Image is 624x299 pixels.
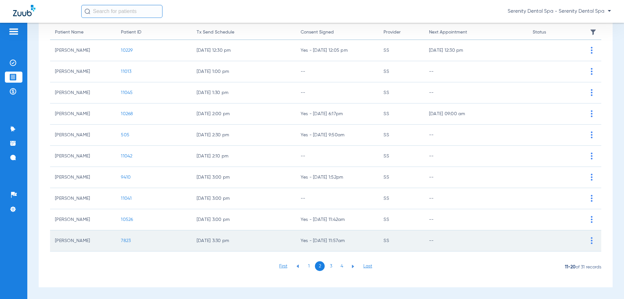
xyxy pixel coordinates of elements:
[8,28,19,35] img: hamburger-icon
[337,261,347,271] li: 4
[50,209,116,230] td: [PERSON_NAME]
[363,263,372,269] li: Last
[379,103,424,125] td: SS
[81,5,162,18] input: Search for patients
[379,61,424,82] td: SS
[84,8,90,14] img: Search Icon
[197,216,291,223] span: [DATE] 3:00 pm
[424,82,528,103] td: --
[424,209,528,230] td: --
[197,68,291,75] span: [DATE] 1:00 pm
[296,167,379,188] td: Yes - [DATE] 1:52pm
[379,188,424,209] td: SS
[121,29,141,36] div: Patient ID
[591,216,592,223] img: group-vertical.svg
[121,217,133,222] span: 10526
[296,230,379,251] td: Yes - [DATE] 11:57am
[121,112,133,116] span: 10268
[296,265,299,268] img: arrow-left-blue.svg
[424,146,528,167] td: --
[121,29,187,36] div: Patient ID
[379,146,424,167] td: SS
[197,132,291,138] span: [DATE] 2:30 pm
[50,103,116,125] td: [PERSON_NAME]
[591,268,624,299] iframe: Chat Widget
[379,40,424,61] td: SS
[296,40,379,61] td: Yes - [DATE] 12:05 pm
[50,167,116,188] td: [PERSON_NAME]
[304,261,314,271] li: 1
[197,29,291,36] div: Tx Send Schedule
[50,188,116,209] td: [PERSON_NAME]
[197,89,291,96] span: [DATE] 1:30 pm
[296,146,379,167] td: --
[379,167,424,188] td: SS
[296,188,379,209] td: --
[121,175,131,180] span: 9410
[424,188,528,209] td: --
[424,167,528,188] td: --
[352,265,354,268] img: arrow-right-blue.svg
[301,29,374,36] div: Consent Signed
[50,82,116,103] td: [PERSON_NAME]
[13,5,35,16] img: Zuub Logo
[591,174,592,181] img: group-vertical.svg
[121,69,131,74] span: 11013
[197,29,234,36] div: Tx Send Schedule
[50,40,116,61] td: [PERSON_NAME]
[429,29,467,36] div: Next Appointment
[50,146,116,167] td: [PERSON_NAME]
[424,125,528,146] td: --
[508,8,611,15] span: Serenity Dental Spa - Serenity Dental Spa
[197,153,291,159] span: [DATE] 2:10 pm
[296,103,379,125] td: Yes - [DATE] 6:17pm
[121,48,133,53] span: 10229
[197,174,291,181] span: [DATE] 3:00 pm
[591,47,592,54] img: group-vertical.svg
[379,209,424,230] td: SS
[50,230,116,251] td: [PERSON_NAME]
[424,230,528,251] td: --
[55,29,84,36] div: Patient Name
[121,196,132,201] span: 11041
[296,209,379,230] td: Yes - [DATE] 11:42am
[429,29,523,36] div: Next Appointment
[591,89,592,96] img: group-vertical.svg
[197,195,291,202] span: [DATE] 3:00 pm
[590,29,596,35] img: filter.svg
[591,153,592,159] img: group-vertical.svg
[197,47,291,54] span: [DATE] 12:30 pm
[379,82,424,103] td: SS
[296,82,379,103] td: --
[121,90,133,95] span: 11045
[591,68,592,75] img: group-vertical.svg
[383,29,419,36] div: Provider
[121,238,131,243] span: 7823
[565,265,576,269] b: 11-20
[383,29,401,36] div: Provider
[301,29,334,36] div: Consent Signed
[591,110,592,117] img: group-vertical.svg
[50,125,116,146] td: [PERSON_NAME]
[565,261,601,273] span: of 31 records
[424,61,528,82] td: --
[424,103,528,125] td: [DATE] 09:00 am
[533,29,546,36] div: Status
[50,61,116,82] td: [PERSON_NAME]
[591,131,592,138] img: group-vertical.svg
[296,125,379,146] td: Yes - [DATE] 9:50am
[533,29,579,36] div: Status
[55,29,111,36] div: Patient Name
[296,61,379,82] td: --
[121,133,129,137] span: 505
[591,195,592,202] img: group-vertical.svg
[424,40,528,61] td: [DATE] 12:30 pm
[326,261,336,271] li: 3
[315,261,325,271] li: 2
[279,263,287,269] li: First
[197,111,291,117] span: [DATE] 2:00 pm
[379,230,424,251] td: SS
[121,154,132,158] span: 11042
[197,238,291,244] span: [DATE] 3:30 pm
